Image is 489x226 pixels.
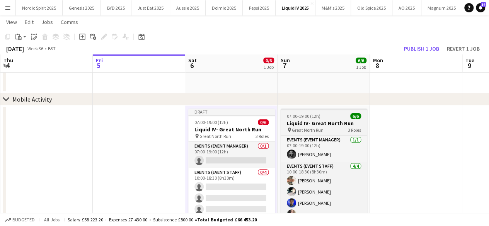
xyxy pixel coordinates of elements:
[38,17,56,27] a: Jobs
[68,217,257,223] div: Salary £58 223.20 + Expenses £7 430.00 + Subsistence £800.00 =
[188,57,197,64] span: Sat
[43,217,61,223] span: All jobs
[199,133,231,139] span: Great North Run
[16,0,63,15] button: Nordic Spirit 2025
[187,61,197,70] span: 6
[465,57,474,64] span: Tue
[281,57,290,64] span: Sun
[188,126,275,133] h3: Liquid IV- Great North Run
[63,0,101,15] button: Genesis 2025
[188,142,275,168] app-card-role: Events (Event Manager)0/107:00-19:00 (12h)
[351,0,392,15] button: Old Spice 2025
[58,17,81,27] a: Comms
[279,61,290,70] span: 7
[101,0,131,15] button: BYD 2025
[256,133,269,139] span: 3 Roles
[6,19,17,25] span: View
[281,136,367,162] app-card-role: Events (Event Manager)1/107:00-19:00 (12h)[PERSON_NAME]
[292,127,324,133] span: Great North Run
[12,217,35,223] span: Budgeted
[22,17,37,27] a: Edit
[264,64,274,70] div: 1 Job
[131,0,170,15] button: Just Eat 2025
[421,0,462,15] button: Magnum 2025
[12,95,52,103] div: Mobile Activity
[480,2,486,7] span: 14
[170,0,206,15] button: Aussie 2025
[476,3,485,12] a: 14
[188,109,275,223] app-job-card: Draft07:00-19:00 (12h)0/6Liquid IV- Great North Run Great North Run3 RolesEvents (Event Manager)0...
[315,0,351,15] button: M&M's 2025
[263,58,274,63] span: 0/6
[281,109,367,223] app-job-card: 07:00-19:00 (12h)6/6Liquid IV- Great North Run Great North Run3 RolesEvents (Event Manager)1/107:...
[26,46,45,51] span: Week 36
[95,61,103,70] span: 5
[2,61,13,70] span: 4
[194,119,228,125] span: 07:00-19:00 (12h)
[392,0,421,15] button: AO 2025
[258,119,269,125] span: 0/6
[281,162,367,222] app-card-role: Events (Event Staff)4/410:00-18:30 (8h30m)[PERSON_NAME][PERSON_NAME][PERSON_NAME][PERSON_NAME]
[41,19,53,25] span: Jobs
[3,57,13,64] span: Thu
[6,45,24,53] div: [DATE]
[356,58,366,63] span: 6/6
[4,216,36,224] button: Budgeted
[3,17,20,27] a: View
[281,120,367,127] h3: Liquid IV- Great North Run
[61,19,78,25] span: Comms
[373,57,383,64] span: Mon
[188,109,275,115] div: Draft
[401,44,442,54] button: Publish 1 job
[350,113,361,119] span: 6/6
[96,57,103,64] span: Fri
[206,0,243,15] button: Dolmio 2025
[348,127,361,133] span: 3 Roles
[25,19,34,25] span: Edit
[276,0,315,15] button: Liquid IV 2025
[444,44,483,54] button: Revert 1 job
[464,61,474,70] span: 9
[243,0,276,15] button: Pepsi 2025
[48,46,56,51] div: BST
[372,61,383,70] span: 8
[197,217,257,223] span: Total Budgeted £66 453.20
[287,113,320,119] span: 07:00-19:00 (12h)
[356,64,366,70] div: 1 Job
